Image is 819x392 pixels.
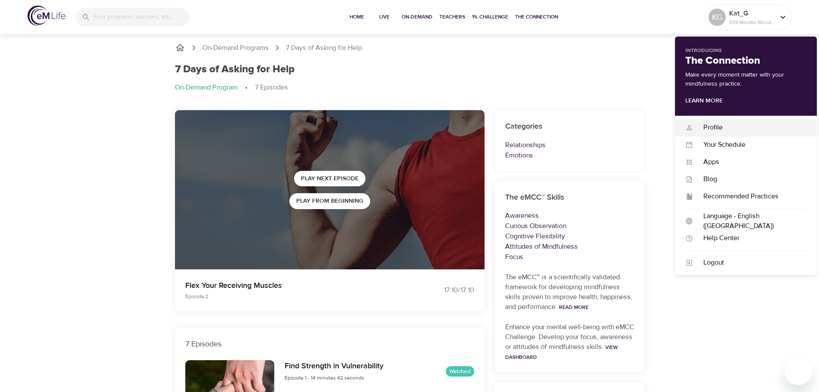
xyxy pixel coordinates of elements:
[175,43,644,53] nav: breadcrumb
[285,374,364,381] span: Episode 1 - 14 minutes 42 seconds
[785,358,812,385] iframe: Button to launch messaging window
[505,252,634,262] p: Focus
[693,233,807,243] div: Help Center
[255,83,288,93] p: 7 Episodes
[185,293,399,300] p: Episode 2
[410,285,474,295] div: 17:10 / 17:10
[472,12,508,22] span: 1% Challenge
[94,8,189,26] input: Find programs, teachers, etc...
[693,174,807,184] div: Blog
[446,367,474,376] span: Watched
[202,43,269,53] a: On-Demand Programs
[289,193,370,209] button: Play from beginning
[515,12,558,22] span: The Connection
[505,140,634,150] p: Relationships
[294,171,365,187] button: Play Next Episode
[505,191,634,204] h6: The eMCC™ Skills
[505,272,634,312] p: The eMCC™ is a scientifically validated framework for developing mindfulness skills proven to imp...
[693,258,807,268] div: Logout
[347,12,367,22] span: Home
[693,140,807,150] div: Your Schedule
[28,6,65,26] img: logo
[505,150,634,161] p: Emotions
[175,83,238,93] p: On-Demand Program
[439,12,465,22] span: Teachers
[693,123,807,133] div: Profile
[175,83,644,93] nav: breadcrumb
[709,9,726,26] div: KG
[685,55,807,67] h2: The Connection
[693,211,807,231] div: Language - English ([GEOGRAPHIC_DATA])
[729,19,775,26] p: 839 Mindful Minutes
[301,173,359,184] span: Play Next Episode
[505,322,634,362] p: Enhance your mental well-being with eMCC Challenge. Develop your focus, awareness or attitudes of...
[505,241,634,252] p: Attitudes of Mindfulness
[685,97,723,105] a: Learn More
[285,360,383,373] h6: Find Strength in Vulnerability
[505,344,618,361] a: View Dashboard
[559,304,589,311] a: Read More
[296,196,363,207] span: Play from beginning
[185,280,399,291] p: Flex Your Receiving Muscles
[685,71,807,89] p: Make every moment matter with your mindfulness practice.
[374,12,395,22] span: Live
[693,157,807,167] div: Apps
[505,221,634,231] p: Curious Observation
[505,210,634,221] p: Awareness
[402,12,433,22] span: On-Demand
[685,47,807,55] p: Introducing
[175,63,294,76] h1: 7 Days of Asking for Help
[505,120,634,133] h6: Categories
[286,43,362,53] p: 7 Days of Asking for Help
[693,191,807,201] div: Recommended Practices
[729,8,775,19] p: Kat_G
[505,231,634,241] p: Cognitive Flexibility
[185,338,474,350] p: 7 Episodes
